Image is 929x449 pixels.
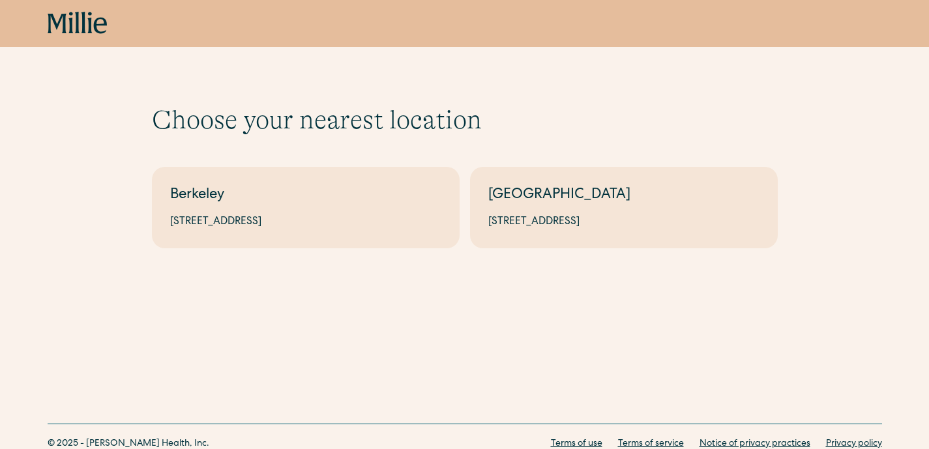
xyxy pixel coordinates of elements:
div: [STREET_ADDRESS] [170,214,441,230]
div: [GEOGRAPHIC_DATA] [488,185,759,207]
a: [GEOGRAPHIC_DATA][STREET_ADDRESS] [470,167,778,248]
a: home [48,12,108,35]
div: [STREET_ADDRESS] [488,214,759,230]
h1: Choose your nearest location [152,104,778,136]
div: Berkeley [170,185,441,207]
a: Berkeley[STREET_ADDRESS] [152,167,460,248]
